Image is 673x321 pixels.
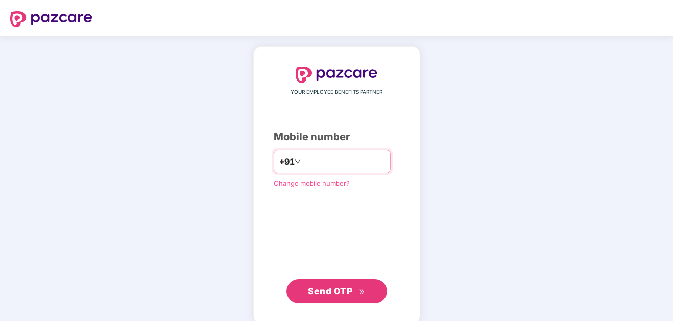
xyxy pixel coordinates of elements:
[274,179,350,187] a: Change mobile number?
[291,88,382,96] span: YOUR EMPLOYEE BENEFITS PARTNER
[10,11,92,27] img: logo
[286,279,387,303] button: Send OTPdouble-right
[279,155,295,168] span: +91
[296,67,378,83] img: logo
[295,158,301,165] span: down
[359,289,365,295] span: double-right
[308,286,352,296] span: Send OTP
[274,129,400,145] div: Mobile number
